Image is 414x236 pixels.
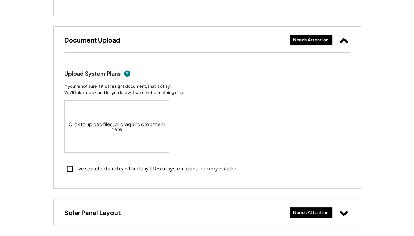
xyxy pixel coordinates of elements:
h3: Document Upload [64,36,120,44]
div: Upload System Plans [64,70,121,77]
div: Needs Attention [293,37,329,43]
div: I've searched and I can't find any PDFs of system plans from my installer [76,165,237,172]
div: Needs Attention [293,210,329,216]
div: If you're not sure if it's the right document, that's okay! We'll take a look and let you know if... [64,83,184,96]
div: Click to upload files, or drag and drop them here [65,101,169,152]
h3: Solar Panel Layout [64,208,121,216]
